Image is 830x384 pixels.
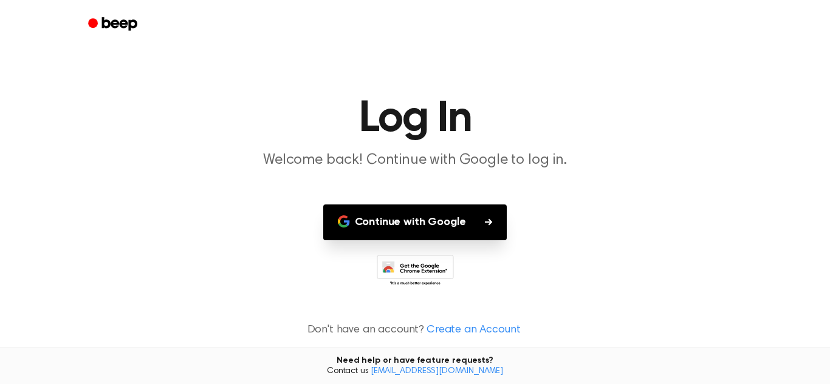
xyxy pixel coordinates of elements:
[15,322,815,339] p: Don't have an account?
[427,322,520,339] a: Create an Account
[323,204,507,240] button: Continue with Google
[7,366,823,377] span: Contact us
[80,13,148,36] a: Beep
[371,367,503,376] a: [EMAIL_ADDRESS][DOMAIN_NAME]
[104,97,726,141] h1: Log In
[182,150,648,170] p: Welcome back! Continue with Google to log in.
